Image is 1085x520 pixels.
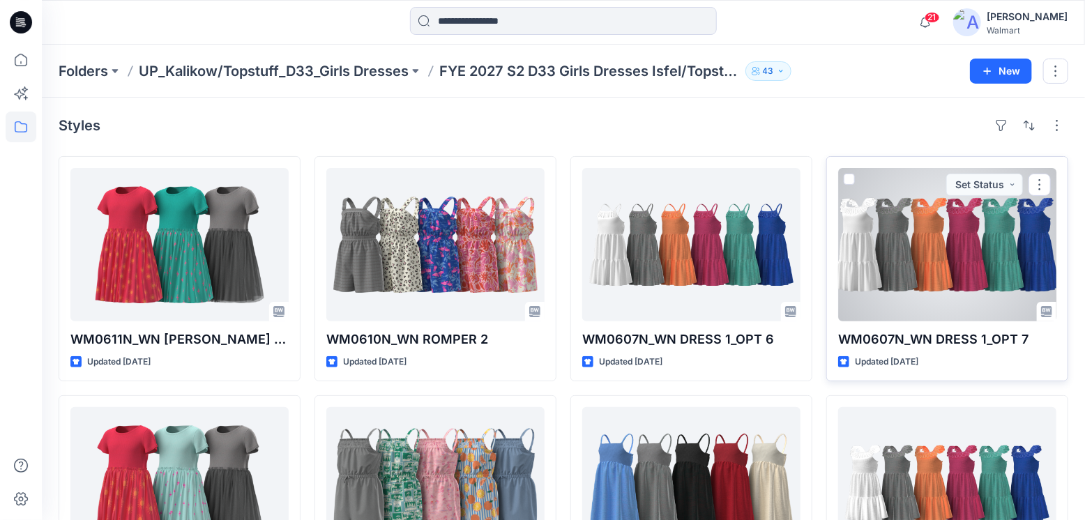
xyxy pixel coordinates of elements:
div: Walmart [987,25,1068,36]
p: Updated [DATE] [87,355,151,369]
h4: Styles [59,117,100,134]
p: Updated [DATE] [343,355,407,369]
a: WM0607N_WN DRESS 1_OPT 7 [838,168,1056,321]
div: [PERSON_NAME] [987,8,1068,25]
a: WM0610N_WN ROMPER 2 [326,168,545,321]
p: WM0611N_WN [PERSON_NAME] DRESS [70,330,289,349]
button: 43 [745,61,791,81]
a: UP_Kalikow/Topstuff_D33_Girls Dresses [139,61,409,81]
p: WM0610N_WN ROMPER 2 [326,330,545,349]
p: WM0607N_WN DRESS 1_OPT 7 [838,330,1056,349]
p: WM0607N_WN DRESS 1_OPT 6 [582,330,801,349]
button: New [970,59,1032,84]
a: WM0607N_WN DRESS 1_OPT 6 [582,168,801,321]
img: avatar [953,8,981,36]
p: Updated [DATE] [599,355,662,369]
a: Folders [59,61,108,81]
a: WM0611N_WN SS TUTU DRESS [70,168,289,321]
p: FYE 2027 S2 D33 Girls Dresses Isfel/Topstuff [439,61,740,81]
span: 21 [925,12,940,23]
p: 43 [763,63,774,79]
p: Updated [DATE] [855,355,918,369]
